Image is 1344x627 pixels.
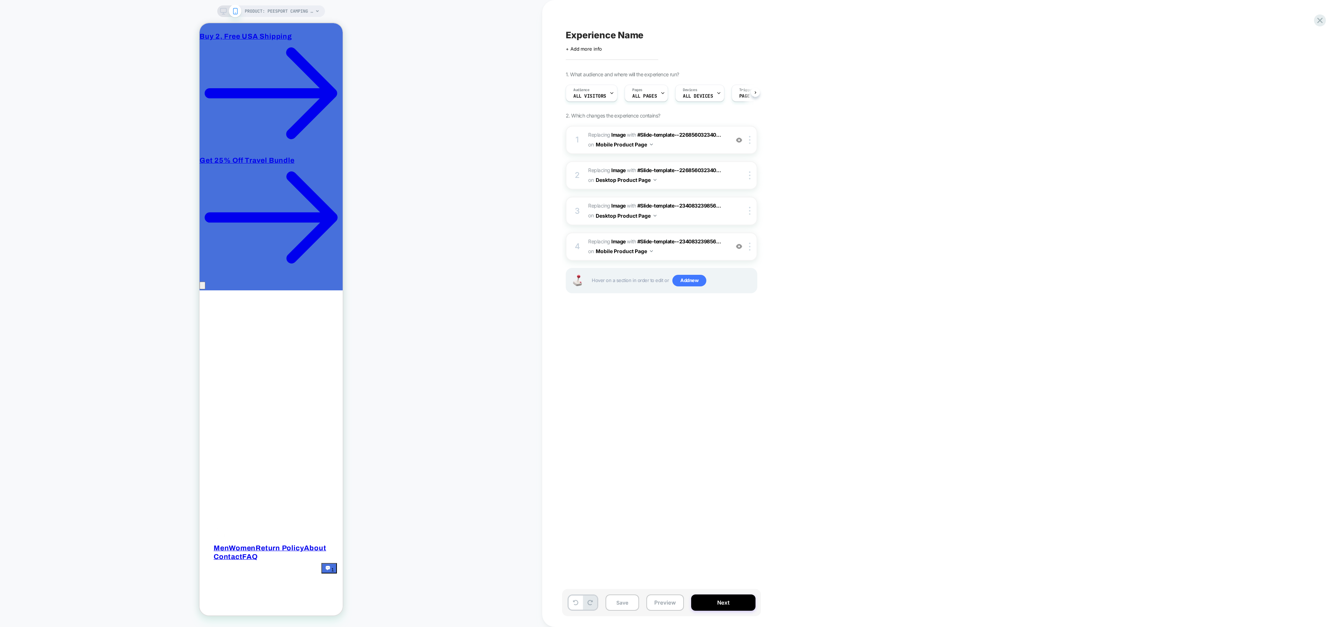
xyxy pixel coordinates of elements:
img: down arrow [654,179,656,181]
inbox-online-store-chat: Shopify online store chat [122,540,137,563]
span: WITH [627,202,636,209]
button: Desktop Product Page [596,210,656,221]
b: Image [611,238,626,244]
span: Experience Name [566,30,643,40]
button: Mobile Product Page [596,139,653,150]
div: 1 [574,133,581,147]
button: Mobile Product Page [596,246,653,256]
summary: Search [14,375,129,502]
span: Replacing [588,167,626,173]
span: Pages [632,88,642,93]
img: crossed eye [736,137,742,143]
span: WITH [627,238,636,244]
span: WITH [627,167,636,173]
span: Hover on a section in order to edit or [592,275,753,286]
span: on [588,140,594,149]
span: + Add more info [566,46,602,52]
button: Preview [646,594,684,611]
img: PeeSport [14,502,57,516]
span: Page Load [739,94,764,99]
span: WITH [627,132,636,138]
span: #Slide-template--226856032340... [637,132,721,138]
a: Return Policy [56,521,104,529]
span: Audience [573,88,590,93]
a: Contact [14,529,43,538]
b: Image [611,167,626,173]
img: Joystick [570,275,585,286]
a: Women [29,521,56,529]
span: on [588,211,594,220]
img: close [749,136,750,144]
span: Devices [683,88,697,93]
summary: Menu [14,340,23,375]
span: 1. What audience and where will the experience run? [566,71,679,77]
button: Next [691,594,756,611]
button: Desktop Product Page [596,175,656,185]
span: Add new [672,275,706,286]
span: #Slide-template--226856032340... [637,167,721,173]
span: All Visitors [573,94,606,99]
span: Replacing [588,132,626,138]
a: About [104,521,127,529]
img: down arrow [654,215,656,217]
a: FAQ [43,529,58,538]
img: down arrow [650,144,653,145]
img: close [749,207,750,215]
span: on [588,175,594,184]
b: Image [611,202,626,209]
button: Save [605,594,639,611]
span: #Slide-template--234083239856... [637,238,721,244]
img: close [749,243,750,251]
span: Replacing [588,238,626,244]
span: Replacing [588,202,626,209]
a: PeeSport [14,502,129,520]
span: PRODUCT: PeeSport Camping & Car Travel Urinal [the pee bottle] [245,5,313,17]
span: ALL PAGES [632,94,657,99]
b: Image [611,132,626,138]
span: on [588,247,594,256]
span: ALL DEVICES [683,94,713,99]
span: #Slide-template--234083239856... [637,202,721,209]
img: close [749,171,750,179]
img: crossed eye [736,243,742,249]
img: down arrow [650,250,653,252]
div: 3 [574,204,581,218]
div: 4 [574,239,581,254]
span: 2. Which changes the experience contains? [566,112,660,119]
span: Trigger [739,88,753,93]
a: Men [14,521,29,529]
div: 2 [574,168,581,183]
